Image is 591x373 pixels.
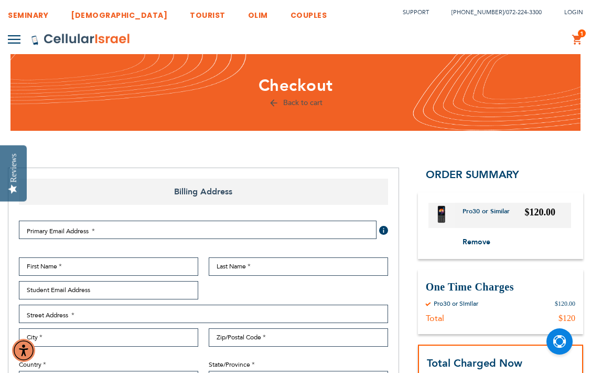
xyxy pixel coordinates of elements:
[564,8,583,16] span: Login
[9,153,18,182] div: Reviews
[248,3,268,22] a: OLIM
[427,356,522,370] strong: Total Charged Now
[452,8,504,16] a: [PHONE_NUMBER]
[291,3,327,22] a: COUPLES
[572,34,583,46] a: 1
[8,35,20,44] img: Toggle Menu
[426,313,444,324] div: Total
[580,29,584,38] span: 1
[441,5,542,20] li: /
[463,207,518,224] a: Pro30 or Similar
[19,179,388,205] span: Billing Address
[190,3,225,22] a: TOURIST
[426,280,575,294] h3: One Time Charges
[259,75,333,97] span: Checkout
[8,3,48,22] a: SEMINARY
[403,8,429,16] a: Support
[463,237,490,247] span: Remove
[506,8,542,16] a: 072-224-3300
[434,299,478,308] div: Pro30 or Similar
[12,339,35,362] div: Accessibility Menu
[268,98,323,108] a: Back to cart
[71,3,167,22] a: [DEMOGRAPHIC_DATA]
[31,33,131,46] img: Cellular Israel Logo
[525,207,556,217] span: $120.00
[426,168,519,182] span: Order Summary
[555,299,575,308] div: $120.00
[437,205,445,223] img: Pro30 or Similar
[558,313,575,324] div: $120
